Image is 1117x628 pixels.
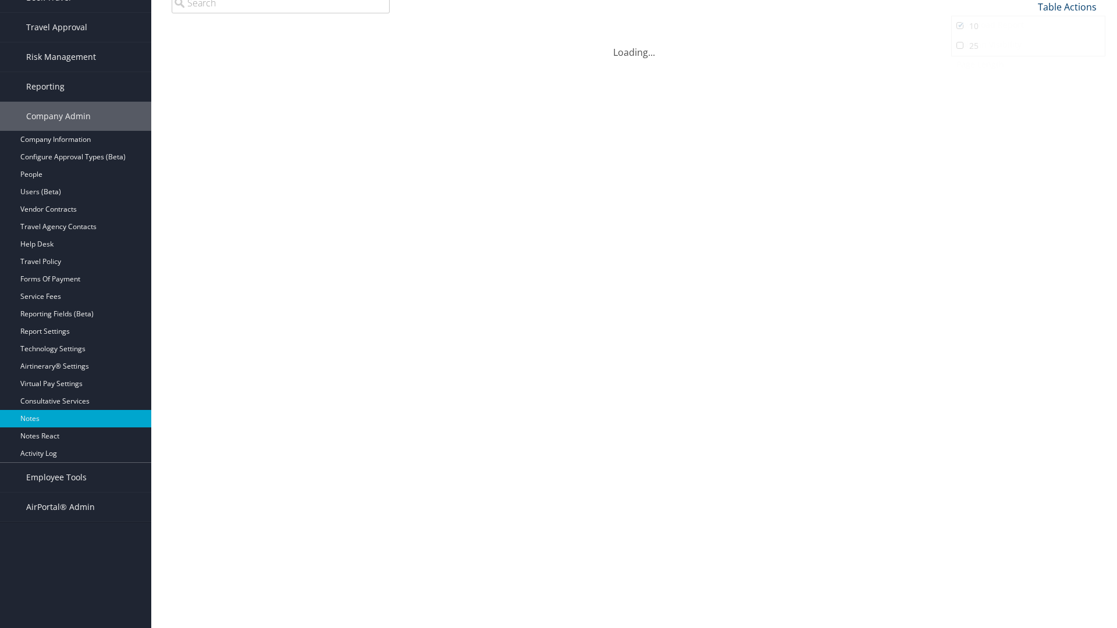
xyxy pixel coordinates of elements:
[26,493,95,522] span: AirPortal® Admin
[26,42,96,72] span: Risk Management
[26,13,87,42] span: Travel Approval
[952,36,1105,56] a: 25
[952,16,1105,36] a: 10
[952,15,1105,35] a: Download Report
[952,55,1105,74] a: Page Length
[26,72,65,101] span: Reporting
[26,102,91,131] span: Company Admin
[26,463,87,492] span: Employee Tools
